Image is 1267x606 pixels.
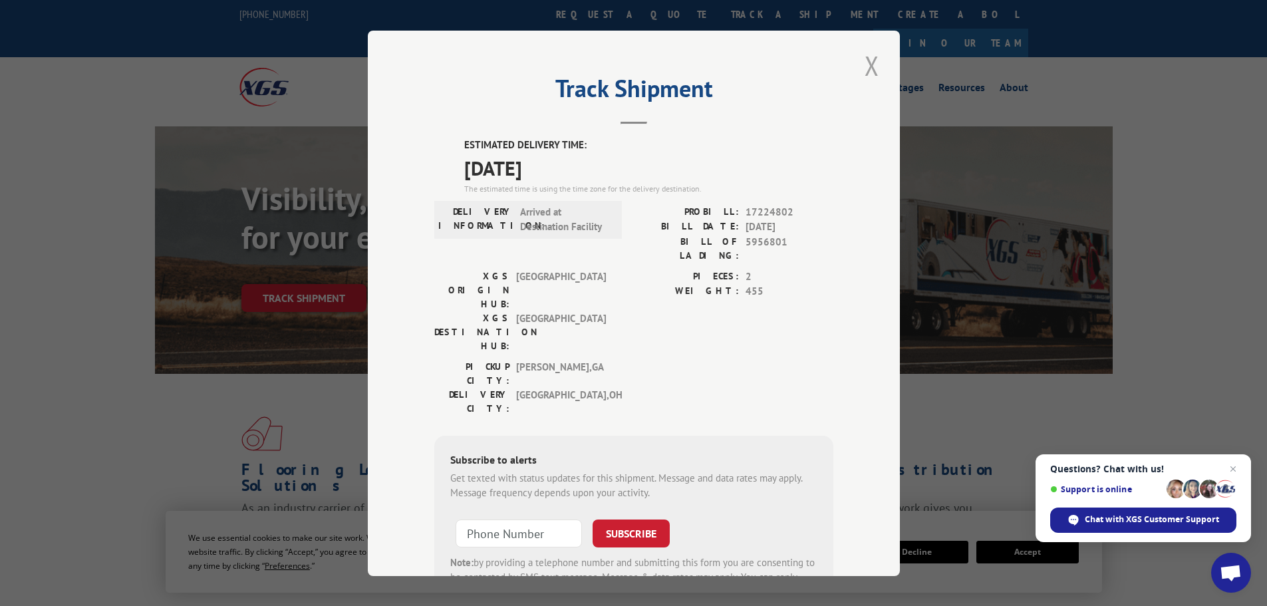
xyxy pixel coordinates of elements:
span: Chat with XGS Customer Support [1050,508,1236,533]
span: 17224802 [746,204,833,220]
span: [GEOGRAPHIC_DATA] , OH [516,387,606,415]
button: Close modal [861,47,883,84]
span: [GEOGRAPHIC_DATA] [516,311,606,353]
label: XGS DESTINATION HUB: [434,311,509,353]
div: by providing a telephone number and submitting this form you are consenting to be contacted by SM... [450,555,817,600]
label: XGS ORIGIN HUB: [434,269,509,311]
a: Open chat [1211,553,1251,593]
label: DELIVERY CITY: [434,387,509,415]
div: The estimated time is using the time zone for the delivery destination. [464,182,833,194]
span: [PERSON_NAME] , GA [516,359,606,387]
span: [DATE] [746,220,833,235]
span: Chat with XGS Customer Support [1085,514,1219,526]
label: PICKUP CITY: [434,359,509,387]
strong: Note: [450,555,474,568]
div: Subscribe to alerts [450,451,817,470]
label: WEIGHT: [634,284,739,299]
span: Arrived at Destination Facility [520,204,610,234]
span: 5956801 [746,234,833,262]
span: [DATE] [464,152,833,182]
button: SUBSCRIBE [593,519,670,547]
label: DELIVERY INFORMATION: [438,204,513,234]
label: ESTIMATED DELIVERY TIME: [464,138,833,153]
label: PROBILL: [634,204,739,220]
label: PIECES: [634,269,739,284]
input: Phone Number [456,519,582,547]
h2: Track Shipment [434,79,833,104]
span: 455 [746,284,833,299]
label: BILL DATE: [634,220,739,235]
span: Questions? Chat with us! [1050,464,1236,474]
span: 2 [746,269,833,284]
span: [GEOGRAPHIC_DATA] [516,269,606,311]
div: Get texted with status updates for this shipment. Message and data rates may apply. Message frequ... [450,470,817,500]
label: BILL OF LADING: [634,234,739,262]
span: Support is online [1050,484,1162,494]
